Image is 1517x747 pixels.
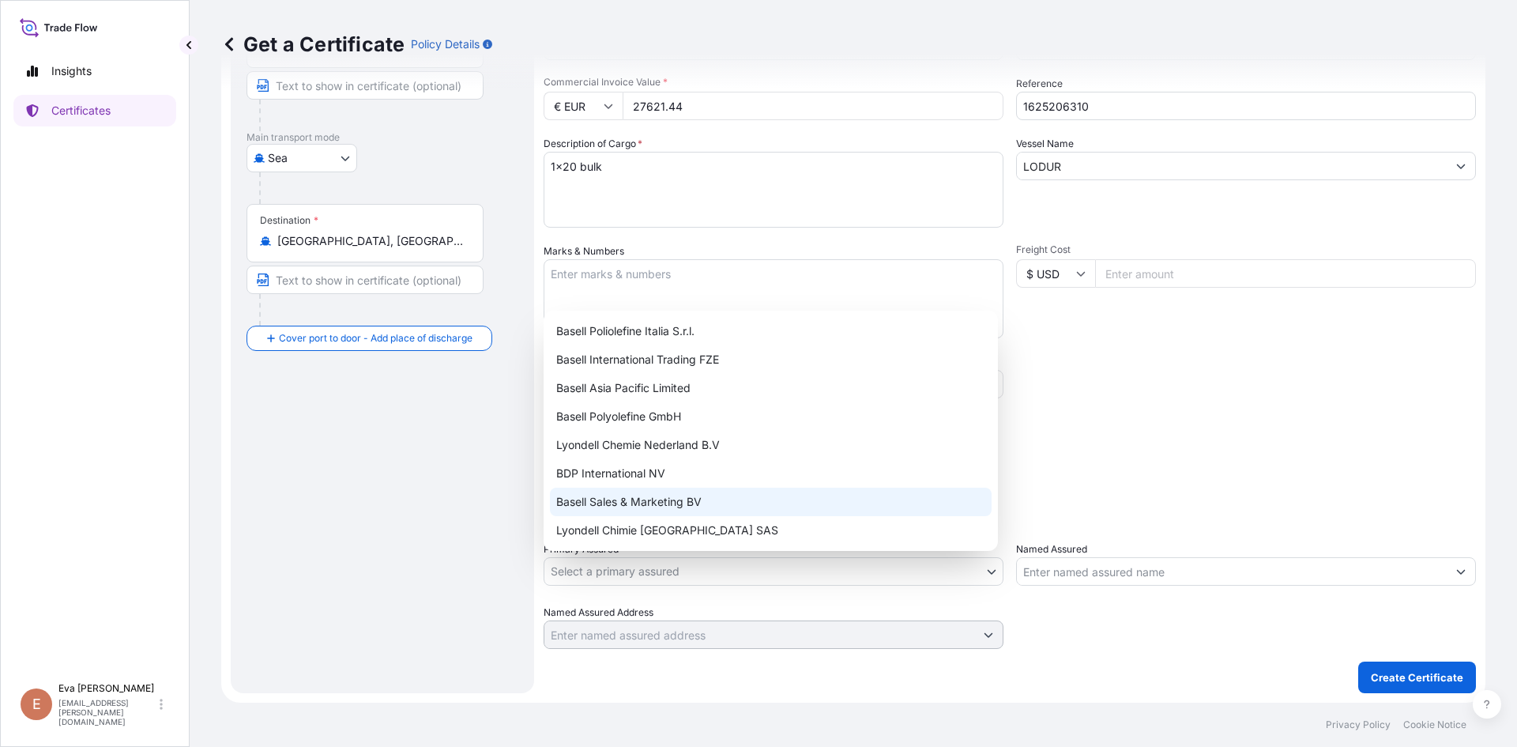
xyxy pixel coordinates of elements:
div: Basell Polyolefine GmbH [550,402,992,431]
div: Basell Poliolefine Italia S.r.l. [550,317,992,345]
p: Policy Details [411,36,480,52]
div: Basell International Trading FZE [550,345,992,374]
p: Get a Certificate [221,32,405,57]
div: Lyondell Chimie [GEOGRAPHIC_DATA] SAS [550,516,992,545]
div: Lyondell Chemie Nederland B.V [550,431,992,459]
div: BDP International NV [550,459,992,488]
div: Basell Asia Pacific Limited [550,374,992,402]
div: Basell Sales & Marketing BV [550,488,992,516]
